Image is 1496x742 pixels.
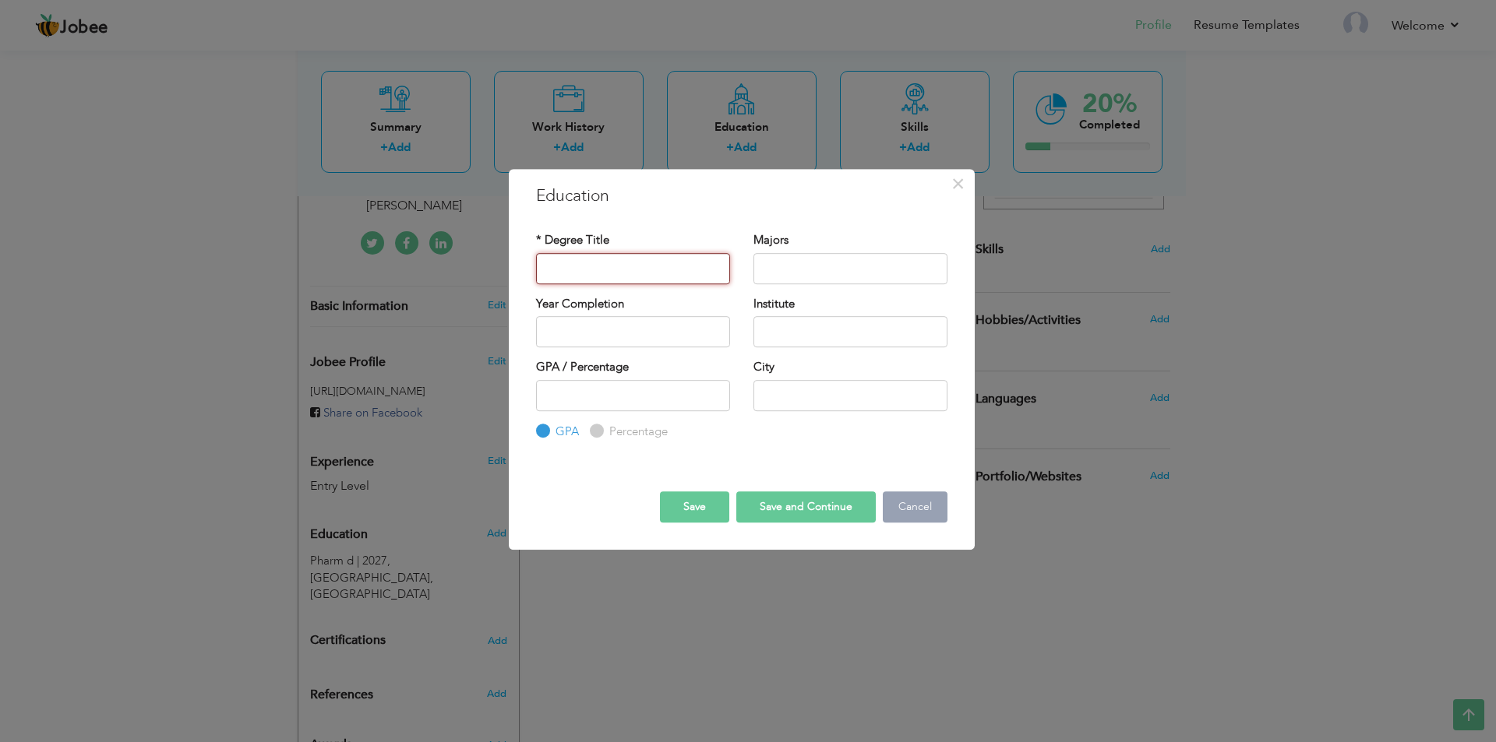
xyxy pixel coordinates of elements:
label: Percentage [605,424,668,440]
label: City [753,359,774,375]
button: Cancel [883,491,947,522]
h3: Education [536,185,947,208]
label: Majors [753,232,789,248]
label: * Degree Title [536,232,609,248]
span: × [951,170,965,198]
label: Year Completion [536,296,624,312]
label: Institute [753,296,795,312]
div: Add your educational degree. [310,519,507,603]
label: GPA / Percentage [536,359,629,375]
button: Close [946,171,971,196]
button: Save and Continue [736,491,876,522]
label: GPA [552,424,579,440]
button: Save [660,491,729,522]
